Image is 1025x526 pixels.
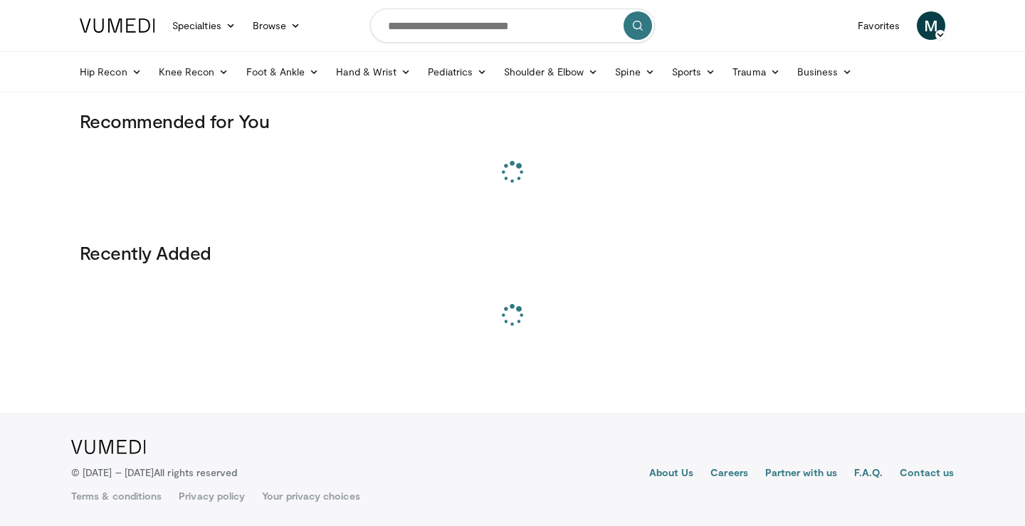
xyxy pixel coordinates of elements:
[150,58,238,86] a: Knee Recon
[724,58,789,86] a: Trauma
[789,58,861,86] a: Business
[765,465,837,483] a: Partner with us
[80,241,945,264] h3: Recently Added
[262,489,359,503] a: Your privacy choices
[71,58,150,86] a: Hip Recon
[244,11,310,40] a: Browse
[71,465,238,480] p: © [DATE] – [DATE]
[900,465,954,483] a: Contact us
[917,11,945,40] a: M
[854,465,883,483] a: F.A.Q.
[179,489,245,503] a: Privacy policy
[327,58,419,86] a: Hand & Wrist
[71,440,146,454] img: VuMedi Logo
[154,466,237,478] span: All rights reserved
[80,110,945,132] h3: Recommended for You
[71,489,162,503] a: Terms & conditions
[419,58,495,86] a: Pediatrics
[663,58,725,86] a: Sports
[164,11,244,40] a: Specialties
[370,9,655,43] input: Search topics, interventions
[606,58,663,86] a: Spine
[238,58,328,86] a: Foot & Ankle
[710,465,748,483] a: Careers
[849,11,908,40] a: Favorites
[80,19,155,33] img: VuMedi Logo
[649,465,694,483] a: About Us
[495,58,606,86] a: Shoulder & Elbow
